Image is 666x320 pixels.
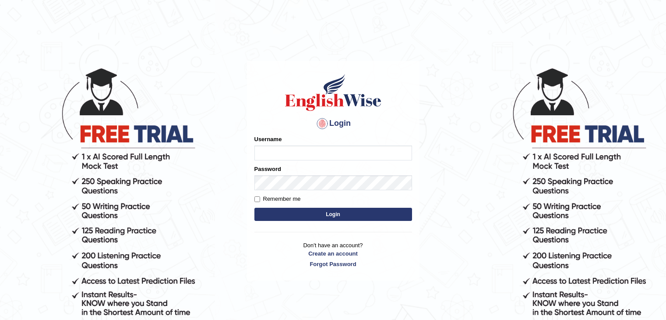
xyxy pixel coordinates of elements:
img: Logo of English Wise sign in for intelligent practice with AI [283,73,383,112]
label: Username [254,135,282,143]
button: Login [254,208,412,221]
h4: Login [254,117,412,131]
input: Remember me [254,196,260,202]
label: Password [254,165,281,173]
a: Forgot Password [254,260,412,268]
label: Remember me [254,195,301,203]
a: Create an account [254,249,412,258]
p: Don't have an account? [254,241,412,268]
